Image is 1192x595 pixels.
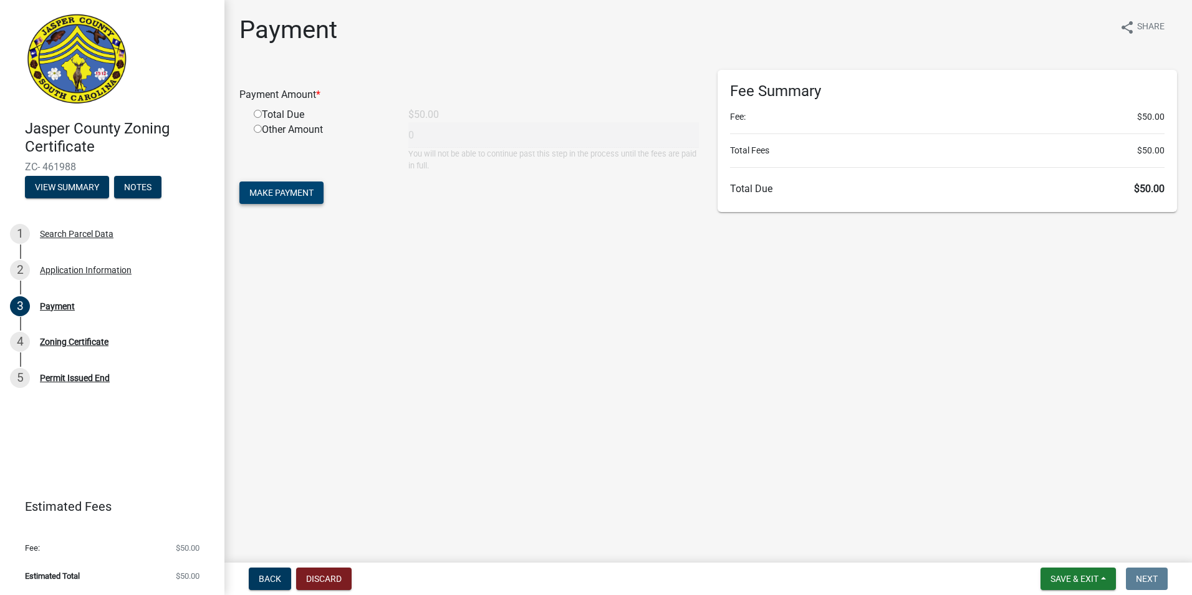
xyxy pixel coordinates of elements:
[40,302,75,311] div: Payment
[1110,15,1175,39] button: shareShare
[259,574,281,584] span: Back
[114,176,161,198] button: Notes
[10,494,204,519] a: Estimated Fees
[40,337,108,346] div: Zoning Certificate
[1136,574,1158,584] span: Next
[1126,568,1168,590] button: Next
[1137,20,1165,35] span: Share
[239,181,324,204] button: Make Payment
[1137,144,1165,157] span: $50.00
[230,87,708,102] div: Payment Amount
[239,15,337,45] h1: Payment
[10,260,30,280] div: 2
[1137,110,1165,123] span: $50.00
[1050,574,1098,584] span: Save & Exit
[1134,183,1165,195] span: $50.00
[114,183,161,193] wm-modal-confirm: Notes
[25,120,214,156] h4: Jasper County Zoning Certificate
[10,224,30,244] div: 1
[25,544,40,552] span: Fee:
[25,13,129,107] img: Jasper County, South Carolina
[25,572,80,580] span: Estimated Total
[40,374,110,382] div: Permit Issued End
[40,230,113,238] div: Search Parcel Data
[25,176,109,198] button: View Summary
[25,183,109,193] wm-modal-confirm: Summary
[249,188,314,198] span: Make Payment
[249,568,291,590] button: Back
[244,107,399,122] div: Total Due
[176,544,199,552] span: $50.00
[40,266,132,274] div: Application Information
[1041,568,1116,590] button: Save & Exit
[730,110,1165,123] li: Fee:
[730,183,1165,195] h6: Total Due
[244,122,399,172] div: Other Amount
[10,332,30,352] div: 4
[730,144,1165,157] li: Total Fees
[296,568,352,590] button: Discard
[25,161,199,173] span: ZC- 461988
[10,368,30,388] div: 5
[730,82,1165,100] h6: Fee Summary
[10,296,30,316] div: 3
[176,572,199,580] span: $50.00
[1120,20,1135,35] i: share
